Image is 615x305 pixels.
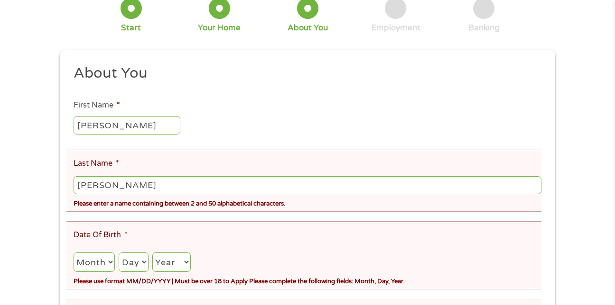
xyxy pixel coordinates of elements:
div: Please use format MM/DD/YYYY | Must be over 18 to Apply Please complete the following fields: Mon... [74,273,541,286]
div: Start [121,23,141,33]
div: Your Home [198,23,241,33]
div: Please enter a name containing between 2 and 50 alphabetical characters. [74,196,541,209]
h2: About You [74,64,535,83]
label: First Name [74,100,120,110]
label: Date Of Birth [74,230,128,240]
div: Banking [468,23,500,33]
input: Smith [74,176,541,194]
label: Last Name [74,159,119,169]
input: John [74,116,180,134]
div: Employment [371,23,420,33]
div: About You [288,23,328,33]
